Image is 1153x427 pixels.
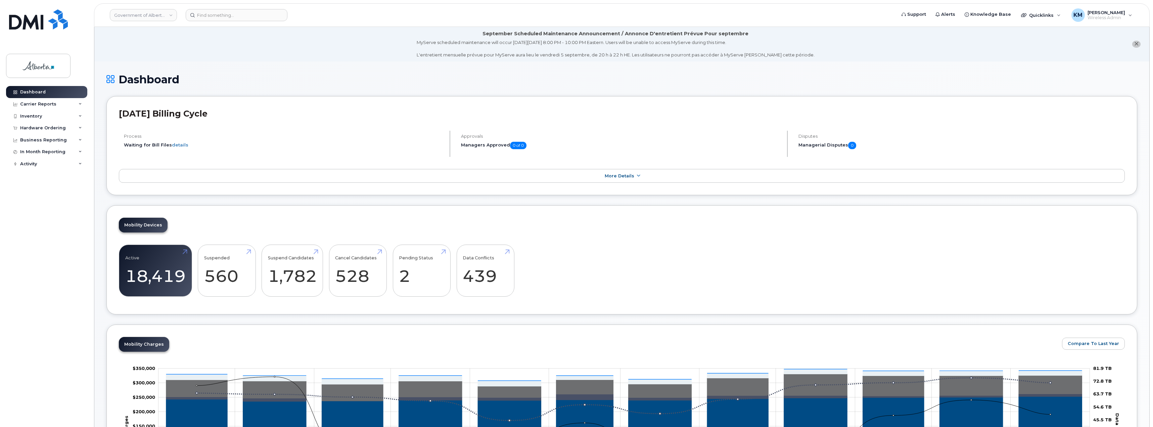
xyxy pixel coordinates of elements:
li: Waiting for Bill Files [124,142,444,148]
span: More Details [605,173,634,178]
tspan: $250,000 [133,394,155,400]
h5: Managers Approved [461,142,781,149]
tspan: 81.9 TB [1093,366,1112,371]
g: $0 [133,380,155,385]
div: September Scheduled Maintenance Announcement / Annonce D'entretient Prévue Pour septembre [482,30,748,37]
h4: Process [124,134,444,139]
g: $0 [133,366,155,371]
tspan: $200,000 [133,409,155,414]
span: 0 [848,142,856,149]
g: $0 [133,409,155,414]
a: Active 18,419 [125,249,186,293]
h5: Managerial Disputes [798,142,1125,149]
a: Suspended 560 [204,249,249,293]
h4: Disputes [798,134,1125,139]
tspan: 54.6 TB [1093,404,1112,410]
a: Data Conflicts 439 [463,249,508,293]
a: Pending Status 2 [399,249,444,293]
a: Cancel Candidates 528 [335,249,380,293]
span: Compare To Last Year [1068,340,1119,347]
tspan: $300,000 [133,380,155,385]
tspan: 72.8 TB [1093,378,1112,384]
a: Suspend Candidates 1,782 [268,249,317,293]
h1: Dashboard [106,74,1137,85]
div: MyServe scheduled maintenance will occur [DATE][DATE] 8:00 PM - 10:00 PM Eastern. Users will be u... [417,39,815,58]
a: Mobility Charges [119,337,169,352]
h2: [DATE] Billing Cycle [119,109,1125,119]
tspan: 63.7 TB [1093,391,1112,397]
tspan: $350,000 [133,366,155,371]
a: Mobility Devices [119,218,168,232]
g: Features [166,369,1082,386]
h4: Approvals [461,134,781,139]
g: $0 [133,394,155,400]
button: close notification [1132,41,1141,48]
span: 0 of 0 [510,142,526,149]
tspan: 45.5 TB [1093,417,1112,422]
a: details [172,142,188,147]
button: Compare To Last Year [1062,338,1125,350]
g: Data [166,374,1082,401]
g: Roaming [166,394,1082,401]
